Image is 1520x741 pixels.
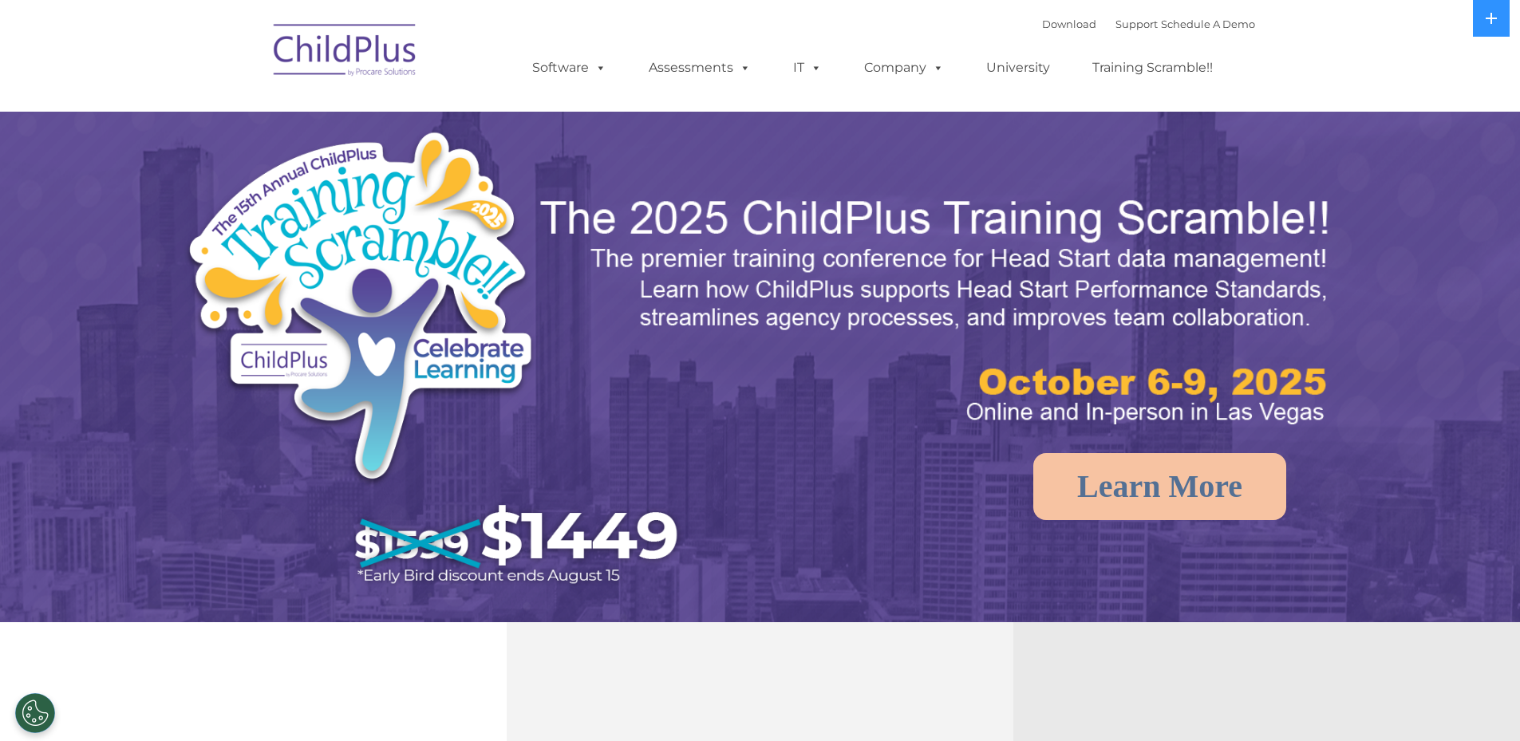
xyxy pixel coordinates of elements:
[633,52,767,84] a: Assessments
[970,52,1066,84] a: University
[1033,453,1286,520] a: Learn More
[777,52,838,84] a: IT
[1115,18,1158,30] a: Support
[266,13,425,93] img: ChildPlus by Procare Solutions
[1161,18,1255,30] a: Schedule A Demo
[848,52,960,84] a: Company
[1042,18,1096,30] a: Download
[516,52,622,84] a: Software
[15,693,55,733] button: Cookies Settings
[1042,18,1255,30] font: |
[1076,52,1229,84] a: Training Scramble!!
